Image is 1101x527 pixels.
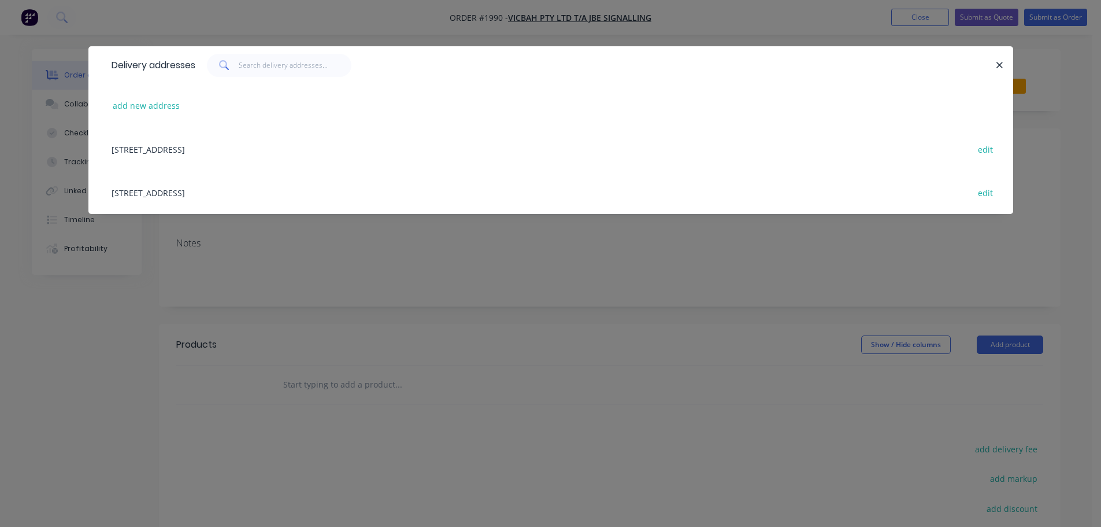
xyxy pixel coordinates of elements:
[972,185,999,200] button: edit
[106,127,996,171] div: [STREET_ADDRESS]
[107,98,186,113] button: add new address
[239,54,351,77] input: Search delivery addresses...
[106,171,996,214] div: [STREET_ADDRESS]
[972,141,999,157] button: edit
[106,47,195,84] div: Delivery addresses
